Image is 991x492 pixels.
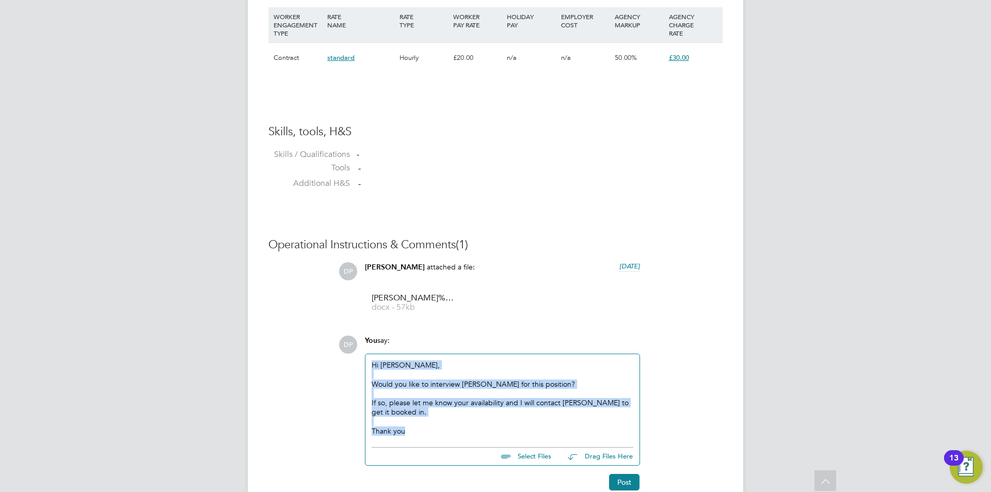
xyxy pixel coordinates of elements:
span: - [358,179,361,189]
div: Contract [271,43,325,73]
span: standard [327,53,355,62]
label: Skills / Qualifications [268,149,350,160]
span: You [365,336,377,345]
div: say: [365,336,640,354]
div: 13 [949,458,958,471]
span: n/a [507,53,517,62]
label: Tools [268,163,350,173]
div: Would you like to interview [PERSON_NAME] for this position? [372,379,633,389]
div: - [357,149,723,160]
span: [DATE] [619,262,640,271]
div: Hourly [397,43,451,73]
span: DP [339,336,357,354]
button: Open Resource Center, 13 new notifications [950,451,983,484]
span: [PERSON_NAME] [365,263,425,272]
div: RATE TYPE [397,7,451,34]
div: HOLIDAY PAY [504,7,558,34]
label: Additional H&S [268,178,350,189]
div: Thank you [372,426,633,436]
div: Hi [PERSON_NAME], [372,360,633,436]
div: If so, please let me know your availability and I will contact [PERSON_NAME] to get it booked in. [372,398,633,417]
span: docx - 57kb [372,304,454,311]
div: AGENCY CHARGE RATE [666,7,720,42]
h3: Skills, tools, H&S [268,124,723,139]
span: 50.00% [615,53,637,62]
span: attached a file: [427,262,475,272]
button: Drag Files Here [560,446,633,468]
div: WORKER ENGAGEMENT TYPE [271,7,325,42]
span: n/a [561,53,571,62]
span: DP [339,262,357,280]
div: WORKER PAY RATE [451,7,504,34]
span: (1) [456,237,468,251]
div: AGENCY MARKUP [612,7,666,34]
div: RATE NAME [325,7,396,34]
button: Post [609,474,640,490]
span: [PERSON_NAME]%20HQ00252655 [372,294,454,302]
span: - [358,163,361,173]
span: £30.00 [669,53,689,62]
h3: Operational Instructions & Comments [268,237,723,252]
div: EMPLOYER COST [558,7,612,34]
div: £20.00 [451,43,504,73]
a: [PERSON_NAME]%20HQ00252655 docx - 57kb [372,294,454,311]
